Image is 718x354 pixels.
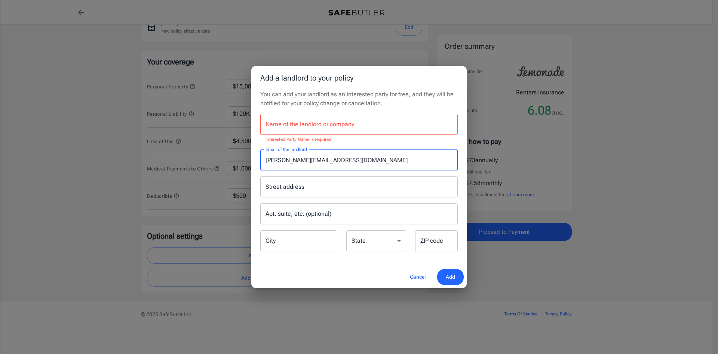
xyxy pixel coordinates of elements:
p: You can add your landlord as an interested party for free, and they will be notified for your pol... [260,90,458,108]
span: Add [446,272,455,282]
h2: Add a landlord to your policy [251,66,467,90]
button: Add [437,269,464,285]
label: Email of the landlord [266,146,307,152]
button: Cancel [401,269,434,285]
p: Interested Party Name is required [266,136,452,143]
